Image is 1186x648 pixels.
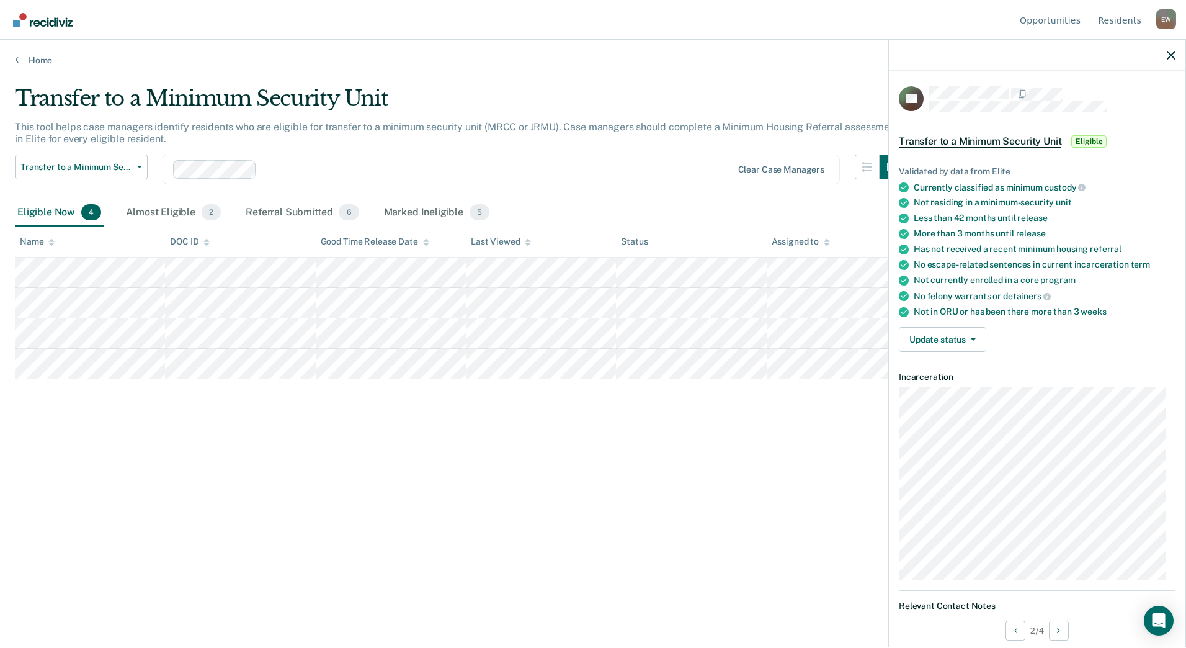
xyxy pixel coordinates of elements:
div: More than 3 months until [914,228,1175,239]
dt: Relevant Contact Notes [899,601,1175,611]
div: Not residing in a minimum-security [914,197,1175,208]
span: release [1016,228,1046,238]
div: Name [20,236,55,247]
span: term [1131,259,1150,269]
div: Transfer to a Minimum Security Unit [15,86,904,121]
div: Not currently enrolled in a core [914,275,1175,286]
span: Transfer to a Minimum Security Unit [899,135,1061,148]
div: Open Intercom Messenger [1144,606,1174,636]
div: Transfer to a Minimum Security UnitEligible [889,122,1185,161]
div: Last Viewed [471,236,531,247]
div: Not in ORU or has been there more than 3 [914,307,1175,317]
span: program [1040,275,1075,285]
span: unit [1056,197,1071,207]
div: Has not received a recent minimum housing [914,244,1175,254]
span: 6 [339,204,359,220]
div: Marked Ineligible [381,199,493,227]
span: referral [1090,244,1121,254]
div: Currently classified as minimum [914,182,1175,193]
div: No escape-related sentences in current incarceration [914,259,1175,270]
div: No felony warrants or [914,290,1175,302]
img: Recidiviz [13,13,73,27]
div: Referral Submitted [243,199,361,227]
span: release [1017,213,1047,223]
p: This tool helps case managers identify residents who are eligible for transfer to a minimum secur... [15,121,899,145]
button: Next Opportunity [1049,621,1069,641]
dt: Incarceration [899,372,1175,382]
span: 5 [470,204,489,220]
span: custody [1045,182,1086,192]
span: 2 [202,204,221,220]
div: Less than 42 months until [914,213,1175,223]
span: weeks [1081,307,1106,317]
div: Clear case managers [738,164,824,175]
button: Previous Opportunity [1005,621,1025,641]
div: Status [621,236,648,247]
div: Almost Eligible [123,199,223,227]
span: Eligible [1071,135,1107,148]
div: Assigned to [772,236,830,247]
button: Update status [899,327,986,352]
div: Good Time Release Date [321,236,429,247]
a: Home [15,55,1171,66]
span: 4 [81,204,101,220]
div: E W [1156,9,1176,29]
div: DOC ID [170,236,210,247]
span: detainers [1003,291,1051,301]
div: Validated by data from Elite [899,166,1175,177]
button: Profile dropdown button [1156,9,1176,29]
div: Eligible Now [15,199,104,227]
div: 2 / 4 [889,614,1185,647]
span: Transfer to a Minimum Security Unit [20,162,132,173]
